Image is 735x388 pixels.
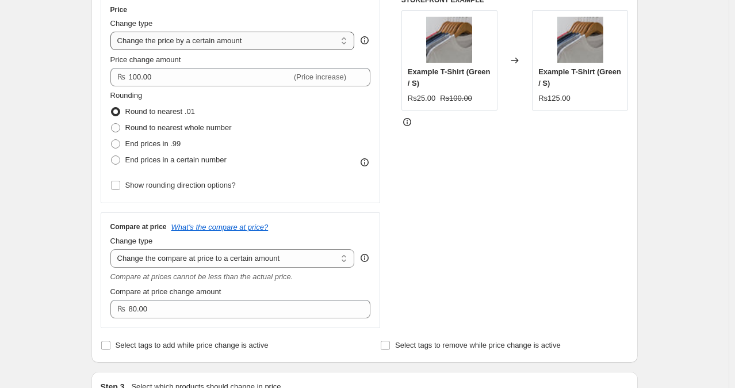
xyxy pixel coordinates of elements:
span: End prices in a certain number [125,155,227,164]
h3: Compare at price [110,222,167,231]
span: End prices in .99 [125,139,181,148]
i: Compare at prices cannot be less than the actual price. [110,272,293,281]
span: Price change amount [110,55,181,64]
div: Rs125.00 [538,93,571,104]
span: Select tags to remove while price change is active [395,341,561,349]
strike: Rs100.00 [440,93,472,104]
span: ₨ [117,73,125,81]
div: Rs25.00 [408,93,435,104]
span: Show rounding direction options? [125,181,236,189]
img: tshirts_80x.jpg [426,17,472,63]
input: 80.00 [129,300,354,318]
div: help [359,252,370,264]
span: Rounding [110,91,143,100]
span: Compare at price change amount [110,287,221,296]
img: tshirts_80x.jpg [557,17,603,63]
span: Round to nearest .01 [125,107,195,116]
span: (Price increase) [294,73,346,81]
div: help [359,35,370,46]
span: Example T-Shirt (Green / S) [538,67,621,88]
span: Change type [110,237,153,245]
h3: Price [110,5,127,14]
span: Example T-Shirt (Green / S) [408,67,491,88]
span: Change type [110,19,153,28]
span: Round to nearest whole number [125,123,232,132]
span: ₨ [117,305,125,313]
span: Select tags to add while price change is active [116,341,269,349]
button: What's the compare at price? [171,223,269,231]
input: -10.00 [129,68,292,86]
